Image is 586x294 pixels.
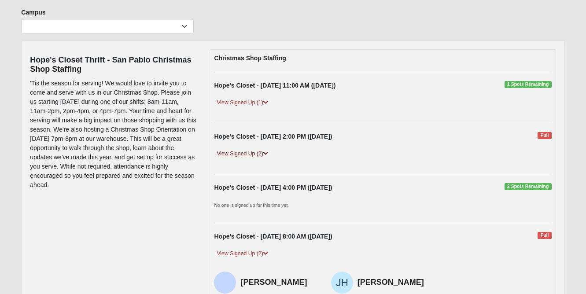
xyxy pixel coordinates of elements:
img: Jessica Haag [331,272,353,294]
a: View Signed Up (1) [214,98,270,107]
span: Full [538,132,551,139]
a: View Signed Up (2) [214,249,270,258]
h4: Hope's Closet Thrift - San Pablo Christmas Shop Staffing [30,55,196,74]
span: 2 Spots Remaining [505,183,552,190]
h4: [PERSON_NAME] [357,278,435,287]
strong: Hope's Closet - [DATE] 2:00 PM ([DATE]) [214,133,332,140]
p: 'Tis the season for serving! We would love to invite you to come and serve with us in our Christm... [30,79,196,190]
strong: Hope's Closet - [DATE] 4:00 PM ([DATE]) [214,184,332,191]
strong: Hope's Closet - [DATE] 11:00 AM ([DATE]) [214,82,335,89]
a: View Signed Up (2) [214,149,270,158]
span: Full [538,232,551,239]
label: Campus [21,8,45,17]
small: No one is signed up for this time yet. [214,202,289,208]
span: 1 Spots Remaining [505,81,552,88]
strong: Hope's Closet - [DATE] 8:00 AM ([DATE]) [214,233,332,240]
strong: Christmas Shop Staffing [214,55,286,62]
h4: [PERSON_NAME] [240,278,317,287]
img: Michelle Pembroke [214,272,236,294]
